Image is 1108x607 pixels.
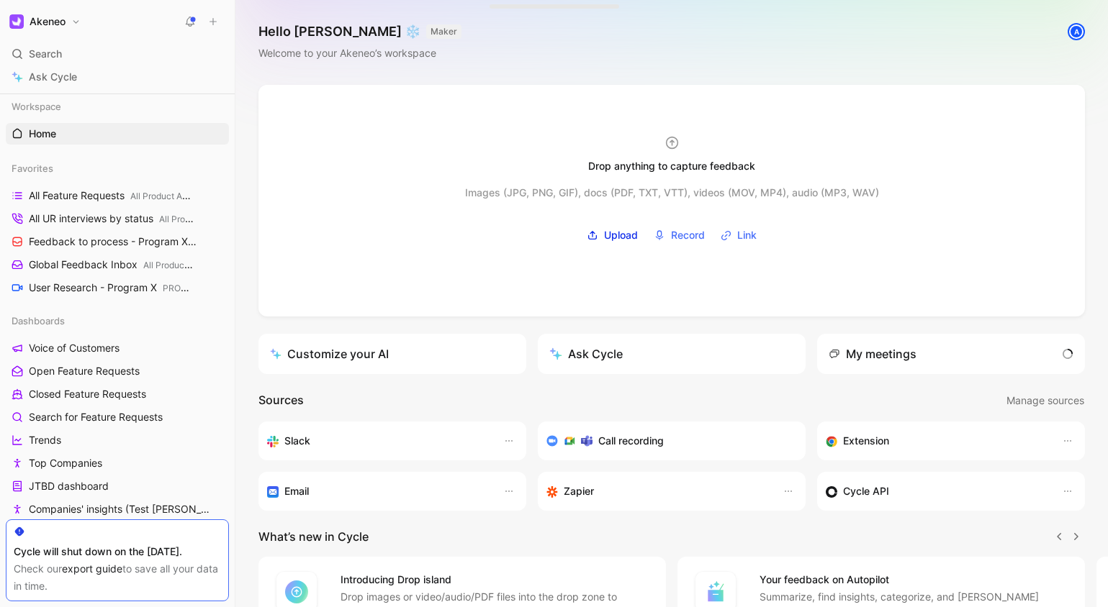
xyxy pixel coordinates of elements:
span: User Research - Program X [29,280,195,296]
button: Manage sources [1006,391,1085,410]
span: Dashboards [12,314,65,328]
a: Home [6,123,229,145]
span: Workspace [12,99,61,114]
span: Open Feature Requests [29,364,140,378]
h3: Zapier [564,483,594,500]
span: All Feature Requests [29,188,193,204]
div: A [1069,24,1084,39]
span: All Product Areas [130,191,199,201]
div: Sync customers & send feedback from custom sources. Get inspired by our favorite use case [826,483,1048,500]
a: All Feature RequestsAll Product Areas [6,185,229,206]
h4: Your feedback on Autopilot [760,571,1068,588]
h3: Call recording [598,432,664,449]
div: Ask Cycle [549,345,623,362]
span: Top Companies [29,456,102,470]
h1: Hello [PERSON_NAME] ❄️ [258,23,461,40]
label: Upload [582,224,643,246]
button: Ask Cycle [538,334,806,374]
span: Trends [29,433,61,447]
div: Capture feedback from anywhere on the web [826,432,1048,449]
h3: Cycle API [843,483,889,500]
div: Drop anything to capture feedback [588,158,755,175]
div: DashboardsVoice of CustomersOpen Feature RequestsClosed Feature RequestsSearch for Feature Reques... [6,310,229,520]
span: Ask Cycle [29,68,77,86]
a: Ask Cycle [6,66,229,88]
div: Images (JPG, PNG, GIF), docs (PDF, TXT, VTT), videos (MOV, MP4), audio (MP3, WAV) [465,184,879,201]
a: All UR interviews by statusAll Product Areas [6,208,229,229]
button: Record [649,224,710,246]
a: JTBD dashboard [6,475,229,497]
a: Companies' insights (Test [PERSON_NAME]) [6,498,229,520]
button: MAKER [426,24,461,39]
span: Global Feedback Inbox [29,257,194,273]
div: Customize your AI [270,345,389,362]
a: Feedback to process - Program XPROGRAM X [6,231,229,252]
a: Open Feature Requests [6,360,229,382]
span: Home [29,127,56,141]
span: All Product Areas [159,214,228,224]
a: Trends [6,429,229,451]
div: Dashboards [6,310,229,332]
span: Record [671,227,705,244]
span: Search for Feature Requests [29,410,163,424]
a: User Research - Program XPROGRAM X [6,277,229,298]
a: export guide [62,562,122,575]
span: JTBD dashboard [29,479,109,493]
div: Workspace [6,96,229,117]
h2: What’s new in Cycle [258,528,369,545]
span: Closed Feature Requests [29,387,146,401]
span: All Product Areas [143,260,212,270]
span: Voice of Customers [29,341,120,355]
div: Capture feedback from thousands of sources with Zapier (survey results, recordings, sheets, etc). [546,483,768,500]
a: Closed Feature Requests [6,383,229,405]
div: Forward emails to your feedback inbox [267,483,489,500]
div: Record & transcribe meetings from Zoom, Meet & Teams. [546,432,785,449]
button: Link [716,224,762,246]
h2: Sources [258,391,304,410]
span: Manage sources [1006,392,1084,409]
span: All UR interviews by status [29,211,197,227]
div: Check our to save all your data in time. [14,560,221,595]
a: Top Companies [6,452,229,474]
a: Voice of Customers [6,337,229,359]
h3: Extension [843,432,889,449]
button: AkeneoAkeneo [6,12,84,32]
span: PROGRAM X [163,283,215,293]
h1: Akeneo [30,15,66,28]
span: Feedback to process - Program X [29,234,199,250]
h3: Slack [284,432,310,449]
a: Global Feedback InboxAll Product Areas [6,254,229,275]
div: Favorites [6,158,229,179]
img: Akeneo [9,14,24,29]
h4: Introducing Drop island [341,571,649,588]
div: Search [6,43,229,65]
span: Search [29,45,62,63]
a: Search for Feature Requests [6,406,229,428]
div: Sync your customers, send feedback and get updates in Slack [267,432,489,449]
span: Companies' insights (Test [PERSON_NAME]) [29,502,211,516]
div: Welcome to your Akeneo’s workspace [258,45,461,62]
div: Cycle will shut down on the [DATE]. [14,543,221,560]
span: Favorites [12,161,53,175]
h3: Email [284,483,309,500]
div: My meetings [829,345,916,362]
a: Customize your AI [258,334,526,374]
span: Link [737,227,757,244]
